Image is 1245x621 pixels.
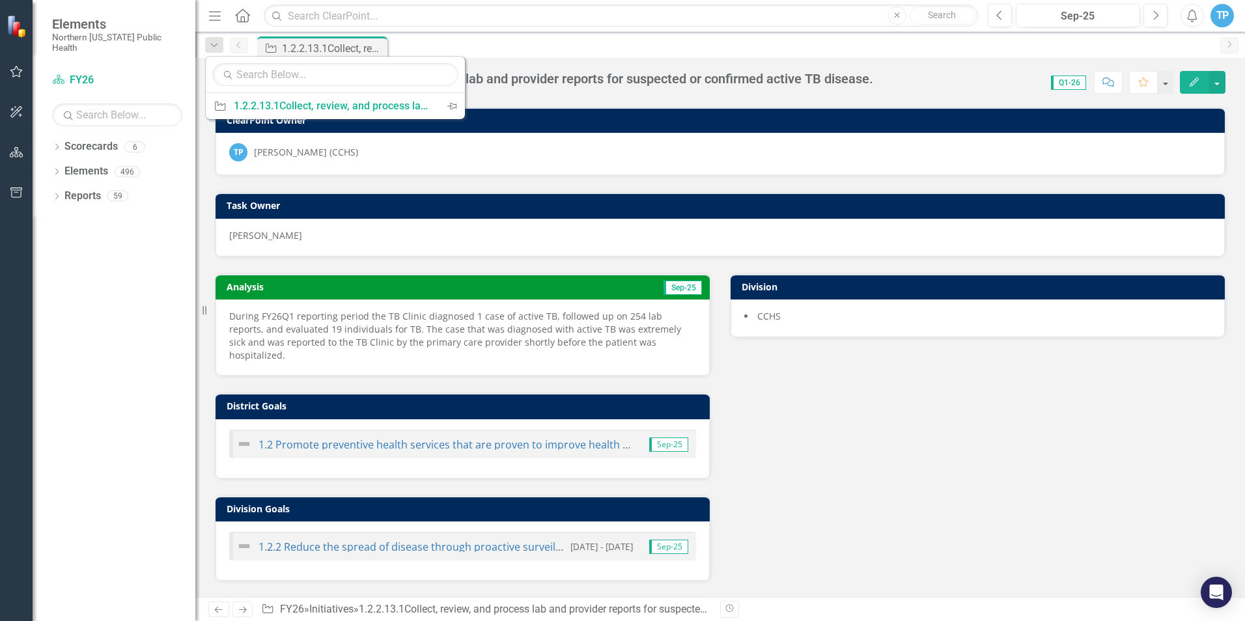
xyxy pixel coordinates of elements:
small: [DATE] - [DATE] [570,540,633,553]
a: Initiatives [309,603,354,615]
span: Elements [52,16,182,32]
a: FY26 [280,603,304,615]
input: Search Below... [52,103,182,126]
span: Search [928,10,956,20]
input: Search Below... [212,63,458,86]
h3: Task Owner [227,200,1218,210]
img: Not Defined [236,436,252,452]
h3: Division Goals [227,504,703,514]
span: CCHS [757,310,781,322]
div: Sep-25 [1020,8,1136,24]
p: During FY26Q1 reporting period the TB Clinic diagnosed 1 case of active TB, followed up on 254 la... [229,310,696,362]
a: Elements [64,164,108,179]
h3: Division [742,282,1218,292]
div: 496 [115,166,140,177]
span: Sep-25 [649,437,688,452]
div: TP [229,143,247,161]
span: Sep-25 [649,540,688,554]
input: Search ClearPoint... [264,5,978,27]
a: 1.2.2 Reduce the spread of disease through proactive surveillance, monitoring, and intervention. [259,540,732,554]
div: 6 [124,141,145,152]
h3: ClearPoint Owner [227,115,1218,125]
h3: District Goals [227,401,703,411]
button: Search [910,7,975,25]
div: 59 [107,191,128,202]
a: Scorecards [64,139,118,154]
a: 1.2.2.13.1Collect, review, and process lab and provider reports for suspected or confirmed active... [206,94,439,118]
div: 1.2.2.13.1Collect, review, and process lab and provider reports for suspected or confirmed active... [234,98,432,114]
img: ClearPoint Strategy [7,14,29,37]
small: Northern [US_STATE] Public Health [52,32,182,53]
a: FY26 [52,73,182,88]
span: Sep-25 [664,281,702,295]
h3: Analysis [227,282,457,292]
a: 1.2 Promote preventive health services that are proven to improve health outcomes in the community. [259,437,764,452]
div: 1.2.2.13.1Collect, review, and process lab and provider reports for suspected or confirmed active... [242,72,873,86]
div: » » [261,602,710,617]
span: Q1-26 [1051,76,1086,90]
div: 1.2.2.13.1Collect, review, and process lab and provider reports for suspected or confirmed active... [282,40,384,57]
button: Sep-25 [1016,4,1140,27]
div: Open Intercom Messenger [1201,577,1232,608]
img: Not Defined [236,538,252,554]
div: [PERSON_NAME] (CCHS) [254,146,358,159]
div: 1.2.2.13.1Collect, review, and process lab and provider reports for suspected or confirmed active... [359,603,852,615]
div: [PERSON_NAME] [229,229,1211,242]
button: TP [1210,4,1234,27]
div: FY26 [242,86,873,96]
a: Reports [64,189,101,204]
